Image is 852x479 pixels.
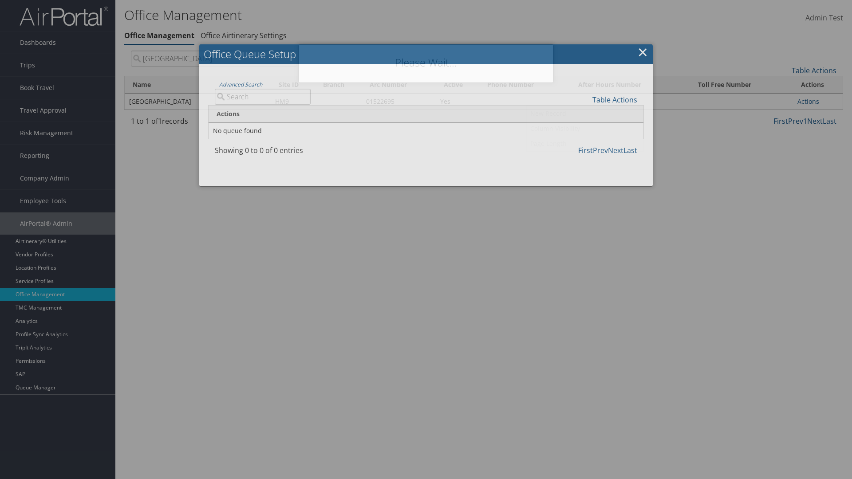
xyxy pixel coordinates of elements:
[219,81,262,88] a: Advanced Search
[209,123,643,139] td: No queue found
[578,145,593,155] a: First
[215,89,311,105] input: Advanced Search
[199,44,653,64] h2: Office Queue Setup
[527,121,643,136] a: Column Visibility
[623,145,637,155] a: Last
[527,136,643,151] a: Page Length
[209,106,643,123] th: Actions
[638,43,648,61] a: ×
[527,106,643,121] a: New Record
[215,145,311,160] div: Showing 0 to 0 of 0 entries
[593,145,608,155] a: Prev
[608,145,623,155] a: Next
[592,95,637,105] a: Table Actions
